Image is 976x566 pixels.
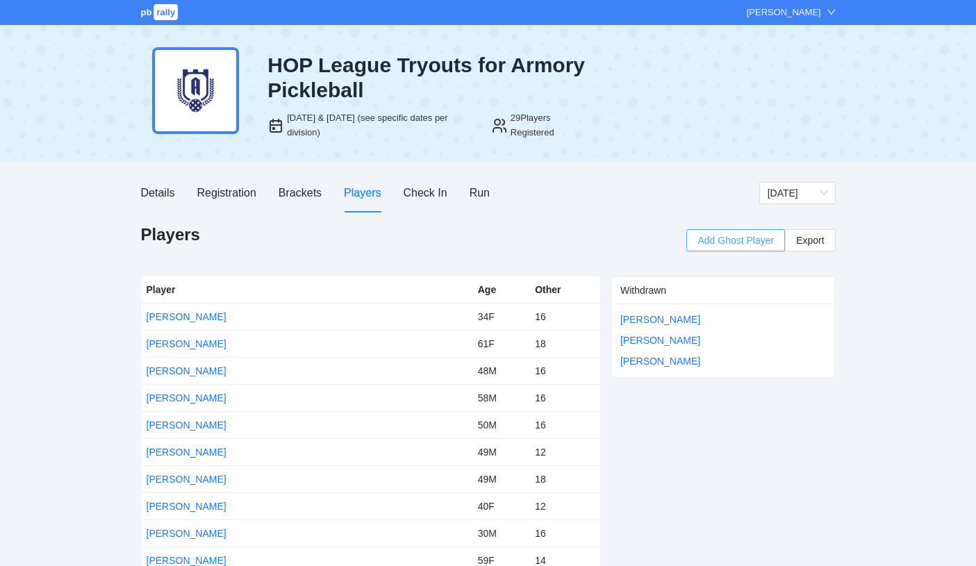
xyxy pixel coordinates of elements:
[620,335,700,346] a: [PERSON_NAME]
[287,111,474,140] div: [DATE] & [DATE] (see specific dates per division)
[147,392,226,403] a: [PERSON_NAME]
[620,356,700,367] a: [PERSON_NAME]
[147,447,226,458] a: [PERSON_NAME]
[197,184,256,201] div: Registration
[796,230,824,251] span: Export
[620,277,827,303] div: Withdrawn
[529,439,600,466] td: 12
[472,466,529,493] td: 49M
[472,385,529,412] td: 58M
[267,53,593,103] div: HOP League Tryouts for Armory Pickleball
[147,528,226,539] a: [PERSON_NAME]
[529,331,600,358] td: 18
[147,555,226,566] a: [PERSON_NAME]
[472,439,529,466] td: 49M
[472,303,529,331] td: 34F
[154,4,178,20] span: rally
[511,111,593,140] div: 29 Players Registered
[478,282,524,297] div: Age
[529,412,600,439] td: 16
[147,419,226,431] a: [PERSON_NAME]
[147,338,226,349] a: [PERSON_NAME]
[470,184,490,201] div: Run
[472,493,529,520] td: 40F
[141,224,200,246] h1: Players
[529,466,600,493] td: 18
[141,7,152,17] span: pb
[147,501,226,512] a: [PERSON_NAME]
[472,520,529,547] td: 30M
[147,282,467,297] div: Player
[472,358,529,385] td: 48M
[529,385,600,412] td: 16
[785,229,835,251] a: Export
[472,331,529,358] td: 61F
[403,184,447,201] div: Check In
[529,358,600,385] td: 16
[768,183,827,203] span: Thursday
[472,412,529,439] td: 50M
[147,365,226,376] a: [PERSON_NAME]
[279,184,322,201] div: Brackets
[529,493,600,520] td: 12
[147,474,226,485] a: [PERSON_NAME]
[141,184,175,201] div: Details
[529,520,600,547] td: 16
[141,7,181,17] a: pbrally
[620,314,700,325] a: [PERSON_NAME]
[686,229,785,251] button: Add Ghost Player
[535,282,595,297] div: Other
[147,311,226,322] a: [PERSON_NAME]
[152,47,239,134] img: armory-dark-blue.png
[344,184,381,201] div: Players
[529,303,600,331] td: 16
[747,6,821,19] div: [PERSON_NAME]
[697,233,774,248] span: Add Ghost Player
[827,8,836,17] span: down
